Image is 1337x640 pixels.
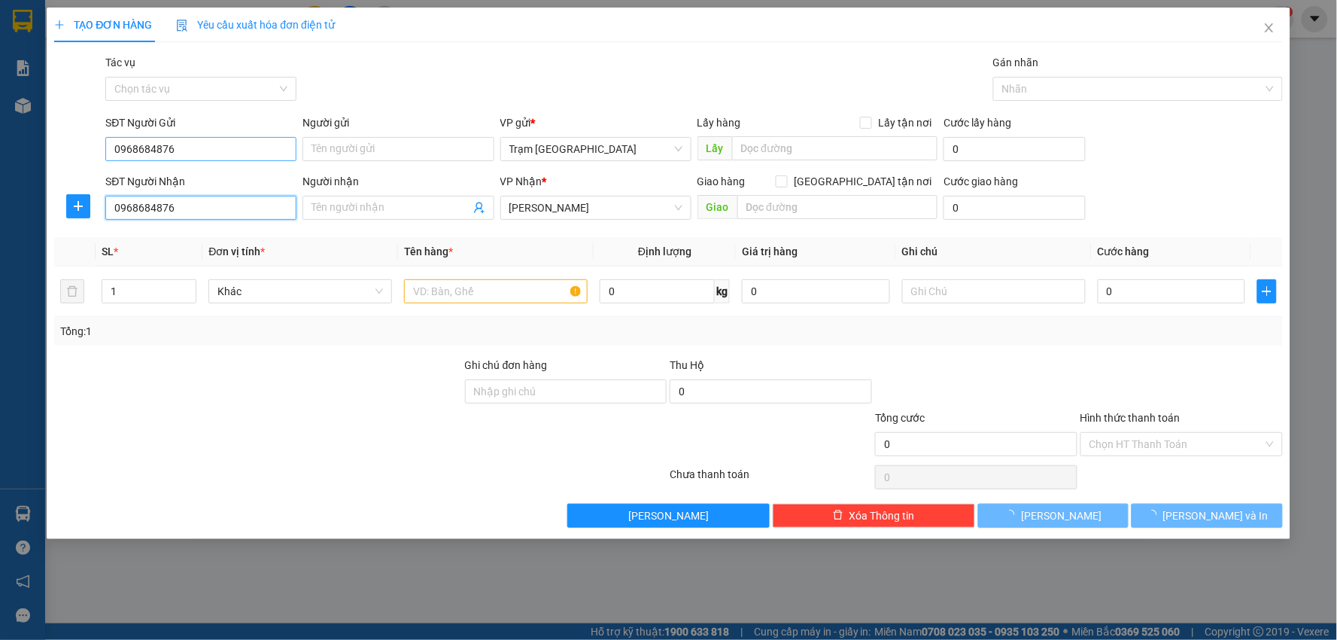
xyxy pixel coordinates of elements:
[872,114,937,131] span: Lấy tận nơi
[715,279,730,303] span: kg
[742,279,890,303] input: 0
[465,359,548,371] label: Ghi chú đơn hàng
[105,114,296,131] div: SĐT Người Gửi
[943,175,1018,187] label: Cước giao hàng
[943,137,1086,161] input: Cước lấy hàng
[105,56,135,69] label: Tác vụ
[217,280,383,303] span: Khác
[67,200,90,212] span: plus
[1258,285,1275,297] span: plus
[638,245,691,258] span: Định lượng
[875,412,925,424] span: Tổng cước
[500,114,691,131] div: VP gửi
[302,173,494,190] div: Người nhận
[697,195,737,219] span: Giao
[208,245,265,258] span: Đơn vị tính
[500,175,542,187] span: VP Nhận
[1021,507,1102,524] span: [PERSON_NAME]
[628,507,709,524] span: [PERSON_NAME]
[670,359,704,371] span: Thu Hộ
[404,279,588,303] input: VD: Bàn, Ghế
[509,138,682,160] span: Trạm Sài Gòn
[668,466,874,492] div: Chưa thanh toán
[1163,507,1269,524] span: [PERSON_NAME] và In
[404,245,453,258] span: Tên hàng
[176,20,188,32] img: icon
[102,245,114,258] span: SL
[1080,412,1181,424] label: Hình thức thanh toán
[1132,504,1283,528] button: [PERSON_NAME] và In
[66,194,90,218] button: plus
[993,56,1039,69] label: Gán nhãn
[697,175,746,187] span: Giao hàng
[54,20,65,30] span: plus
[697,117,741,129] span: Lấy hàng
[1147,510,1163,520] span: loading
[105,173,296,190] div: SĐT Người Nhận
[896,237,1092,267] th: Ghi chú
[978,504,1129,528] button: [PERSON_NAME]
[697,136,732,160] span: Lấy
[54,19,152,31] span: TẠO ĐƠN HÀNG
[732,136,938,160] input: Dọc đường
[849,507,915,524] span: Xóa Thông tin
[473,202,485,214] span: user-add
[902,279,1086,303] input: Ghi Chú
[737,195,938,219] input: Dọc đường
[1263,22,1275,34] span: close
[60,279,84,303] button: delete
[60,323,516,340] div: Tổng: 1
[176,19,335,31] span: Yêu cầu xuất hóa đơn điện tử
[567,504,770,528] button: [PERSON_NAME]
[302,114,494,131] div: Người gửi
[773,504,975,528] button: deleteXóa Thông tin
[1098,245,1150,258] span: Cước hàng
[742,245,798,258] span: Giá trị hàng
[788,173,937,190] span: [GEOGRAPHIC_DATA] tận nơi
[1257,279,1276,303] button: plus
[833,510,843,522] span: delete
[1248,8,1290,50] button: Close
[509,197,682,219] span: Phan Thiết
[1004,510,1021,520] span: loading
[943,196,1086,220] input: Cước giao hàng
[465,379,667,404] input: Ghi chú đơn hàng
[943,117,1011,129] label: Cước lấy hàng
